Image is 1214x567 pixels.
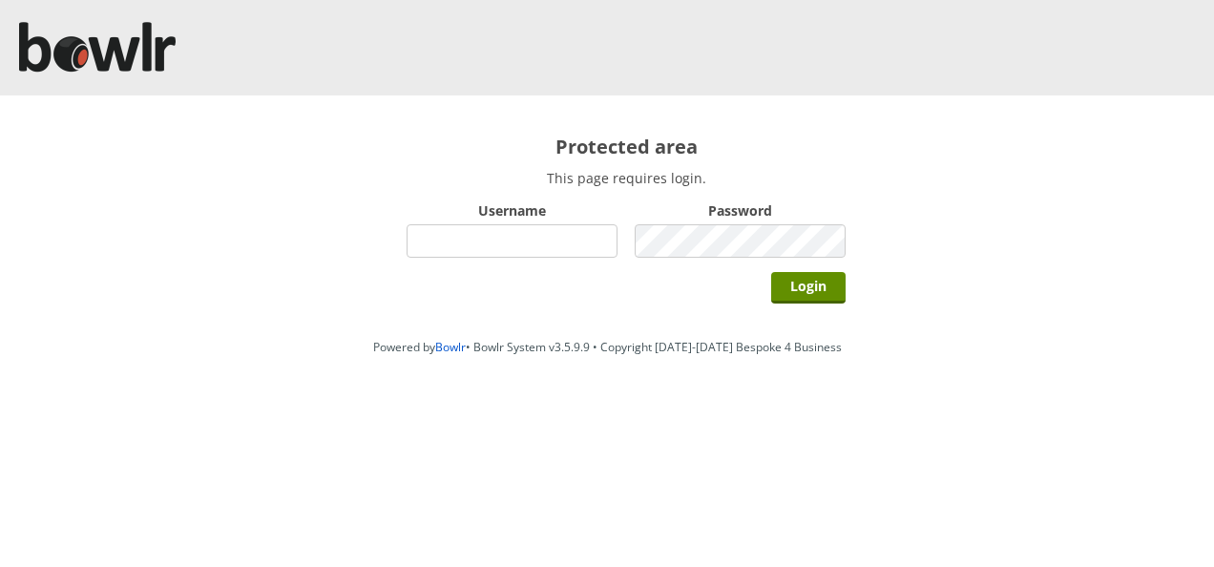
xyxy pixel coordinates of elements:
a: Bowlr [435,339,466,355]
h2: Protected area [407,134,846,159]
label: Password [635,201,846,220]
p: This page requires login. [407,169,846,187]
span: Powered by • Bowlr System v3.5.9.9 • Copyright [DATE]-[DATE] Bespoke 4 Business [373,339,842,355]
input: Login [771,272,846,304]
label: Username [407,201,617,220]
